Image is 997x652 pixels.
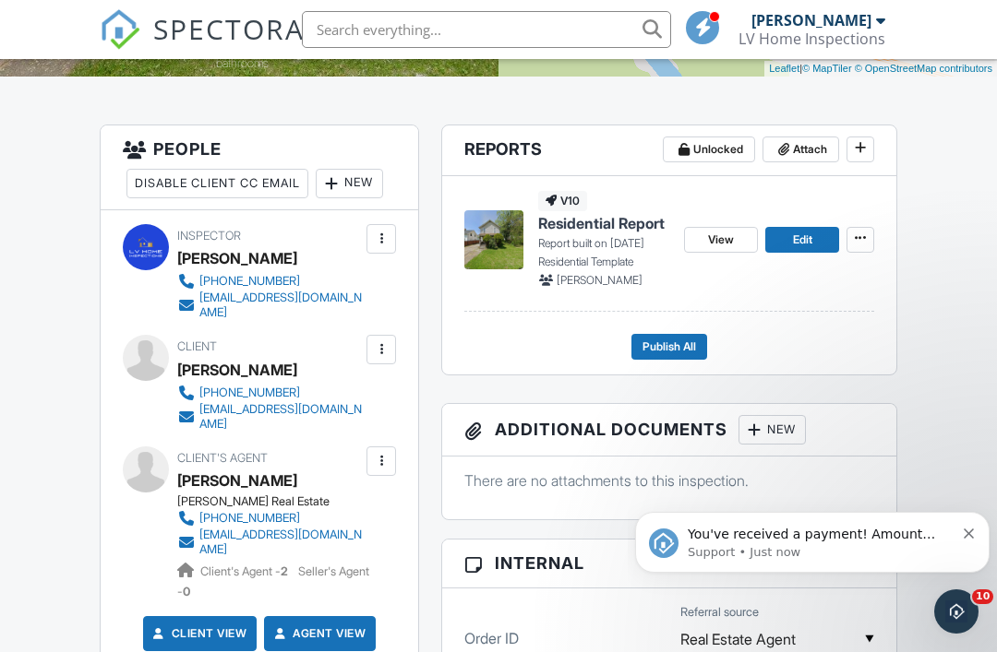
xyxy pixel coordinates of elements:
[177,356,297,384] div: [PERSON_NAME]
[464,628,519,648] label: Order ID
[442,404,896,456] h3: Additional Documents
[739,415,806,445] div: New
[281,564,288,578] strong: 2
[177,290,362,320] a: [EMAIL_ADDRESS][DOMAIN_NAME]
[270,624,366,643] a: Agent View
[177,509,362,528] a: [PHONE_NUMBER]
[200,564,291,578] span: Client's Agent -
[972,589,993,604] span: 10
[199,402,362,432] div: [EMAIL_ADDRESS][DOMAIN_NAME]
[126,169,308,198] div: Disable Client CC Email
[302,11,671,48] input: Search everything...
[769,63,799,74] a: Leaflet
[464,470,874,491] p: There are no attachments to this inspection.
[739,30,885,48] div: LV Home Inspections
[199,511,300,526] div: [PHONE_NUMBER]
[177,528,362,557] a: [EMAIL_ADDRESS][DOMAIN_NAME]
[177,229,241,243] span: Inspector
[153,9,305,48] span: SPECTORA
[101,125,418,210] h3: People
[100,25,305,64] a: SPECTORA
[802,63,852,74] a: © MapTiler
[199,290,362,320] div: [EMAIL_ADDRESS][DOMAIN_NAME]
[177,402,362,432] a: [EMAIL_ADDRESS][DOMAIN_NAME]
[751,11,871,30] div: [PERSON_NAME]
[100,9,140,50] img: The Best Home Inspection Software - Spectora
[316,169,383,198] div: New
[177,272,362,290] a: [PHONE_NUMBER]
[628,473,997,602] iframe: Intercom notifications message
[764,61,997,77] div: |
[177,244,297,272] div: [PERSON_NAME]
[199,274,300,289] div: [PHONE_NUMBER]
[177,467,297,494] a: [PERSON_NAME]
[177,384,362,402] a: [PHONE_NUMBER]
[855,63,992,74] a: © OpenStreetMap contributors
[199,385,300,400] div: [PHONE_NUMBER]
[216,56,269,70] span: bathrooms
[680,604,759,621] label: Referral source
[177,339,217,353] span: Client
[183,585,190,599] strong: 0
[177,451,268,465] span: Client's Agent
[934,589,979,634] iframe: Intercom live chat
[177,494,377,509] div: [PERSON_NAME] Real Estate
[150,624,247,643] a: Client View
[199,528,362,557] div: [EMAIL_ADDRESS][DOMAIN_NAME]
